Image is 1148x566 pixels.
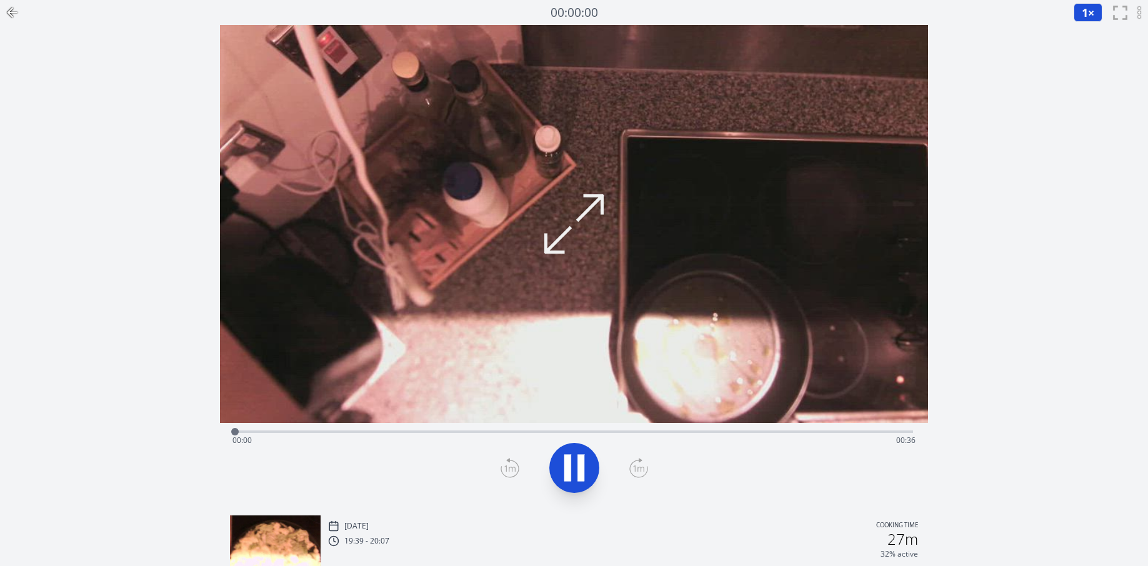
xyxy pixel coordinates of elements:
[887,532,918,547] h2: 27m
[344,521,369,531] p: [DATE]
[1074,3,1102,22] button: 1×
[896,435,916,445] span: 00:36
[344,536,389,546] p: 19:39 - 20:07
[1082,5,1088,20] span: 1
[881,549,918,559] p: 32% active
[551,4,598,22] a: 00:00:00
[876,520,918,532] p: Cooking time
